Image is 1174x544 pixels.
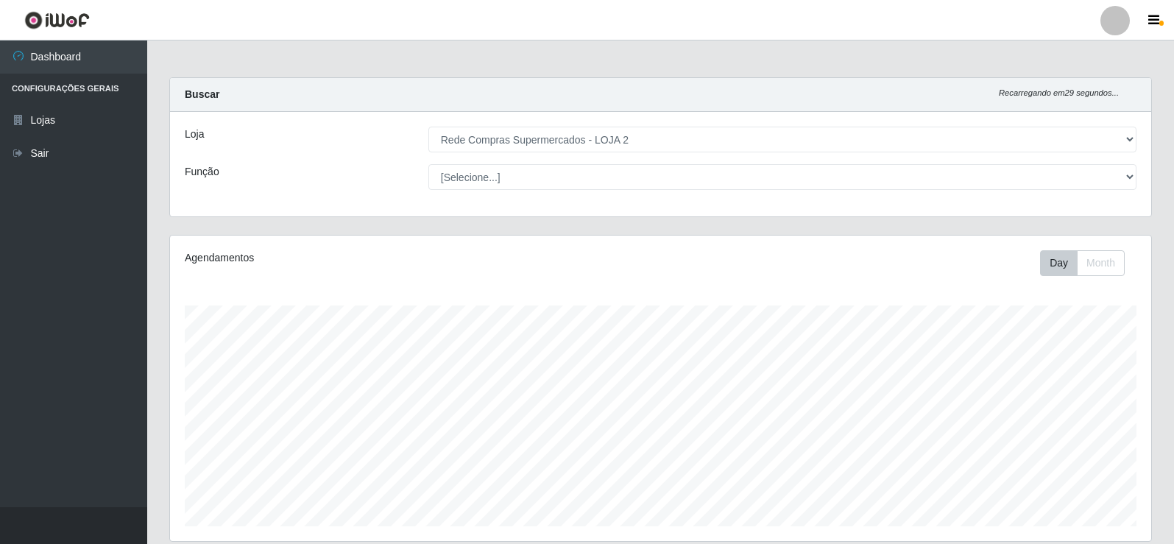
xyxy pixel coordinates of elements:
[185,88,219,100] strong: Buscar
[185,164,219,180] label: Função
[185,127,204,142] label: Loja
[1040,250,1078,276] button: Day
[1077,250,1125,276] button: Month
[185,250,568,266] div: Agendamentos
[24,11,90,29] img: CoreUI Logo
[1040,250,1136,276] div: Toolbar with button groups
[1040,250,1125,276] div: First group
[999,88,1119,97] i: Recarregando em 29 segundos...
